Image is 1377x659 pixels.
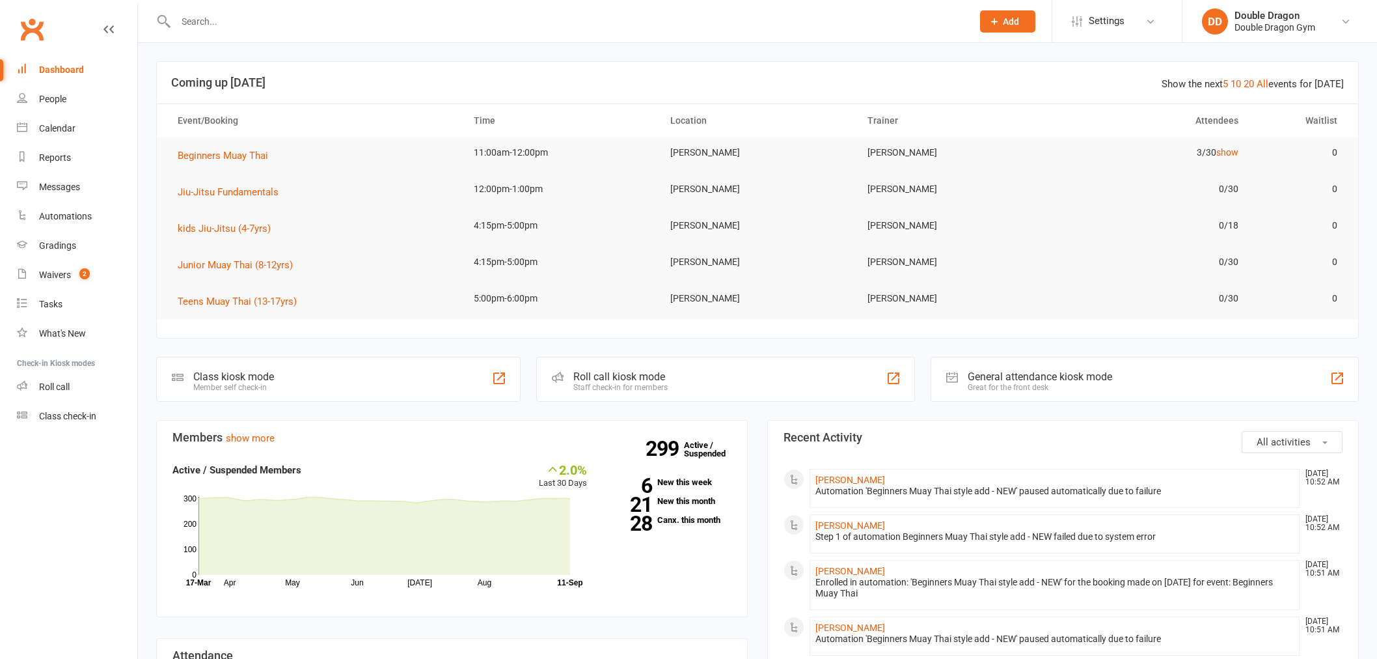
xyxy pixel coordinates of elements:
[39,270,71,280] div: Waivers
[815,486,1294,497] div: Automation 'Beginners Muay Thai style add - NEW' paused automatically due to failure
[1250,137,1348,168] td: 0
[17,231,137,260] a: Gradings
[659,283,856,314] td: [PERSON_NAME]
[39,182,80,192] div: Messages
[462,137,659,168] td: 11:00am-12:00pm
[1003,16,1019,27] span: Add
[178,148,277,163] button: Beginners Muay Thai
[815,577,1294,599] div: Enrolled in automation: 'Beginners Muay Thai style add - NEW' for the booking made on [DATE] for ...
[462,283,659,314] td: 5:00pm-6:00pm
[178,184,288,200] button: Jiu-Jitsu Fundamentals
[462,174,659,204] td: 12:00pm-1:00pm
[178,186,279,198] span: Jiu-Jitsu Fundamentals
[178,296,297,307] span: Teens Muay Thai (13-17yrs)
[1053,137,1250,168] td: 3/30
[684,431,741,468] a: 299Active / Suspended
[462,247,659,277] td: 4:15pm-5:00pm
[17,319,137,348] a: What's New
[1053,247,1250,277] td: 0/30
[980,10,1035,33] button: Add
[1244,78,1254,90] a: 20
[1234,21,1315,33] div: Double Dragon Gym
[17,402,137,431] a: Class kiosk mode
[1257,436,1311,448] span: All activities
[607,478,731,486] a: 6New this week
[39,211,92,221] div: Automations
[968,383,1112,392] div: Great for the front desk
[968,371,1112,383] div: General attendance kiosk mode
[39,411,96,421] div: Class check-in
[193,371,274,383] div: Class kiosk mode
[166,104,462,137] th: Event/Booking
[659,210,856,241] td: [PERSON_NAME]
[856,210,1053,241] td: [PERSON_NAME]
[856,104,1053,137] th: Trainer
[1216,147,1238,158] a: show
[17,372,137,402] a: Roll call
[1250,283,1348,314] td: 0
[16,13,48,46] a: Clubworx
[1299,617,1342,634] time: [DATE] 10:51 AM
[193,383,274,392] div: Member self check-in
[856,174,1053,204] td: [PERSON_NAME]
[659,174,856,204] td: [PERSON_NAME]
[815,531,1294,542] div: Step 1 of automation Beginners Muay Thai style add - NEW failed due to system error
[1250,174,1348,204] td: 0
[646,439,684,458] strong: 299
[17,260,137,290] a: Waivers 2
[607,516,731,524] a: 28Canx. this month
[171,76,1344,89] h3: Coming up [DATE]
[172,12,963,31] input: Search...
[856,283,1053,314] td: [PERSON_NAME]
[39,382,70,392] div: Roll call
[539,462,587,490] div: Last 30 Days
[659,247,856,277] td: [PERSON_NAME]
[178,294,306,309] button: Teens Muay Thai (13-17yrs)
[1299,561,1342,578] time: [DATE] 10:51 AM
[1234,10,1315,21] div: Double Dragon
[1089,7,1125,36] span: Settings
[17,202,137,231] a: Automations
[1242,431,1343,453] button: All activities
[39,64,84,75] div: Dashboard
[172,431,731,444] h3: Members
[462,210,659,241] td: 4:15pm-5:00pm
[79,268,90,279] span: 2
[39,299,62,309] div: Tasks
[1299,470,1342,486] time: [DATE] 10:52 AM
[659,104,856,137] th: Location
[39,240,76,251] div: Gradings
[1250,104,1348,137] th: Waitlist
[1053,210,1250,241] td: 0/18
[17,85,137,114] a: People
[573,371,668,383] div: Roll call kiosk mode
[573,383,668,392] div: Staff check-in for members
[856,247,1053,277] td: [PERSON_NAME]
[1053,174,1250,204] td: 0/30
[172,464,301,476] strong: Active / Suspended Members
[1231,78,1241,90] a: 10
[815,566,885,576] a: [PERSON_NAME]
[607,495,652,514] strong: 21
[659,137,856,168] td: [PERSON_NAME]
[815,475,885,485] a: [PERSON_NAME]
[1053,104,1250,137] th: Attendees
[1202,8,1228,35] div: DD
[39,94,66,104] div: People
[815,623,885,633] a: [PERSON_NAME]
[17,290,137,319] a: Tasks
[17,173,137,202] a: Messages
[1162,76,1344,92] div: Show the next events for [DATE]
[784,431,1343,444] h3: Recent Activity
[1250,247,1348,277] td: 0
[539,462,587,477] div: 2.0%
[178,150,268,161] span: Beginners Muay Thai
[856,137,1053,168] td: [PERSON_NAME]
[17,55,137,85] a: Dashboard
[815,634,1294,645] div: Automation 'Beginners Muay Thai style add - NEW' paused automatically due to failure
[1053,283,1250,314] td: 0/30
[1250,210,1348,241] td: 0
[1223,78,1228,90] a: 5
[39,152,71,163] div: Reports
[607,514,652,533] strong: 28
